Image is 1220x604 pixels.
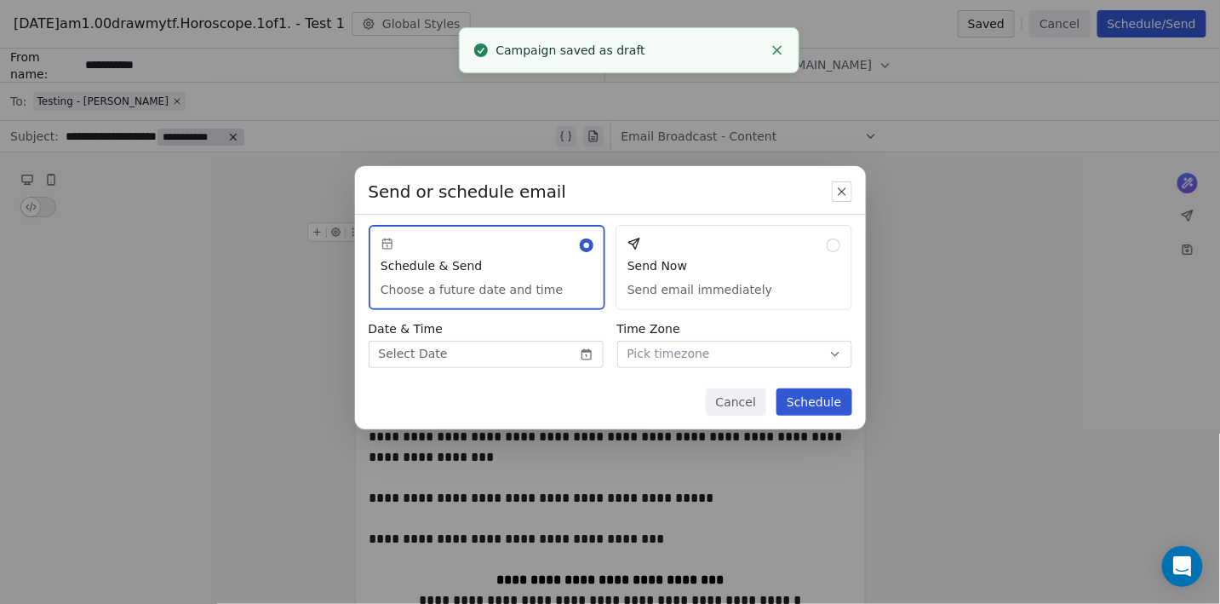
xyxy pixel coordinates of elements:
[617,341,852,368] button: Pick timezone
[369,341,604,368] button: Select Date
[627,345,710,363] span: Pick timezone
[706,388,766,416] button: Cancel
[379,345,448,363] span: Select Date
[369,180,567,204] span: Send or schedule email
[617,320,852,337] span: Time Zone
[369,320,604,337] span: Date & Time
[496,42,763,60] div: Campaign saved as draft
[776,388,851,416] button: Schedule
[766,39,788,61] button: Close toast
